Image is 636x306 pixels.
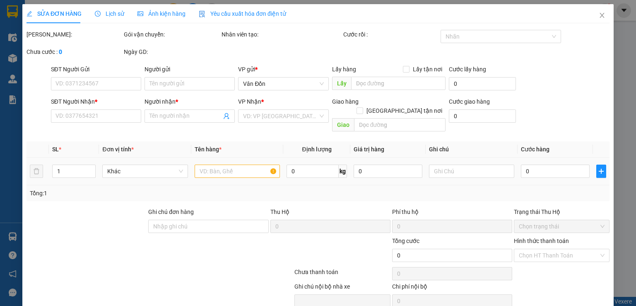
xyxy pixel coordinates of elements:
div: Chưa cước : [26,47,122,56]
div: Chưa thanh toán [294,267,391,282]
input: Dọc đường [354,118,446,131]
label: Cước lấy hàng [449,66,486,73]
span: Tổng cước [392,238,419,244]
span: Lịch sử [95,10,124,17]
div: Ngày GD: [124,47,219,56]
div: Phí thu hộ [392,207,512,220]
label: Ghi chú đơn hàng [148,209,194,215]
div: Chi phí nội bộ [392,282,512,294]
span: clock-circle [95,11,101,17]
span: Đơn vị tính [102,146,133,153]
span: Lấy [332,77,351,90]
span: picture [137,11,143,17]
span: Định lượng [302,146,331,153]
span: plus [597,168,606,175]
div: VP gửi [238,65,328,74]
span: Lấy tận nơi [410,65,446,74]
span: Thu Hộ [270,209,289,215]
div: Gói vận chuyển: [124,30,219,39]
th: Ghi chú [426,141,518,158]
div: Cước rồi : [343,30,439,39]
span: VP Nhận [238,98,261,105]
input: Cước giao hàng [449,109,516,123]
span: Chọn trạng thái [519,220,605,233]
div: [PERSON_NAME]: [26,30,122,39]
button: plus [596,165,606,178]
div: Nhân viên tạo: [222,30,342,39]
span: close [599,12,605,19]
input: Dọc đường [351,77,446,90]
label: Cước giao hàng [449,98,490,105]
input: Ghi chú đơn hàng [148,220,268,233]
span: Giao [332,118,354,131]
span: Lấy hàng [332,66,356,73]
span: Giá trị hàng [354,146,384,153]
span: Cước hàng [521,146,549,153]
span: Yêu cầu xuất hóa đơn điện tử [199,10,286,17]
button: delete [30,165,43,178]
div: Tổng: 1 [30,189,246,198]
div: Người nhận [145,97,235,106]
span: Tên hàng [195,146,222,153]
input: Cước lấy hàng [449,77,516,90]
div: Trạng thái Thu Hộ [514,207,609,216]
span: Khác [107,165,183,177]
span: Giao hàng [332,98,358,105]
div: Người gửi [145,65,235,74]
span: user-add [223,113,230,119]
input: Ghi Chú [429,165,514,178]
button: Close [590,4,614,27]
span: SL [52,146,59,153]
img: icon [199,11,205,17]
span: kg [339,165,347,178]
span: Ảnh kiện hàng [137,10,185,17]
span: SỬA ĐƠN HÀNG [26,10,82,17]
div: Ghi chú nội bộ nhà xe [294,282,390,294]
label: Hình thức thanh toán [514,238,569,244]
span: Vân Đồn [243,78,323,90]
b: 0 [59,49,62,55]
div: SĐT Người Nhận [51,97,141,106]
input: VD: Bàn, Ghế [195,165,280,178]
div: SĐT Người Gửi [51,65,141,74]
span: [GEOGRAPHIC_DATA] tận nơi [363,106,446,115]
span: edit [26,11,32,17]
